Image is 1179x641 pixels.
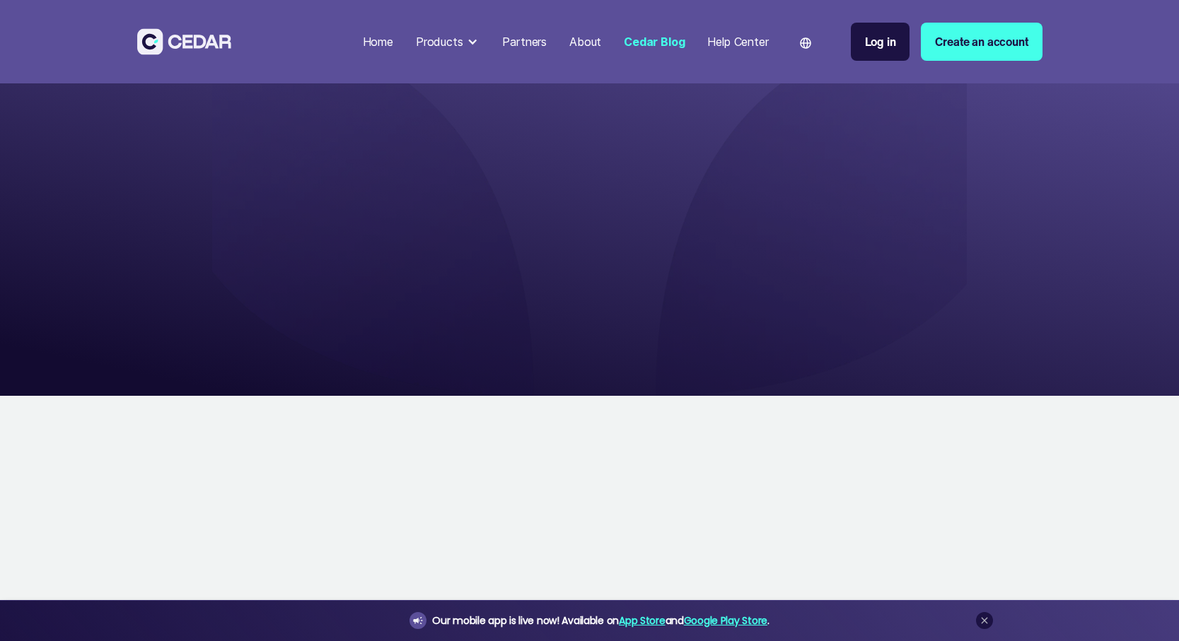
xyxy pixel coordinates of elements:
img: announcement [412,615,424,626]
a: Google Play Store [684,613,767,628]
a: Help Center [702,26,774,57]
div: Partners [502,33,547,50]
div: About [569,33,601,50]
img: world icon [800,37,811,49]
div: Products [410,28,486,56]
a: App Store [619,613,665,628]
div: Home [363,33,393,50]
div: Help Center [707,33,768,50]
a: Cedar Blog [618,26,690,57]
div: Log in [865,33,896,50]
div: Our mobile app is live now! Available on and . [432,612,769,630]
a: Home [357,26,399,57]
a: Log in [851,23,910,61]
div: Cedar Blog [624,33,685,50]
a: Partners [496,26,552,57]
a: About [564,26,607,57]
a: Create an account [921,23,1042,61]
div: Products [416,33,463,50]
